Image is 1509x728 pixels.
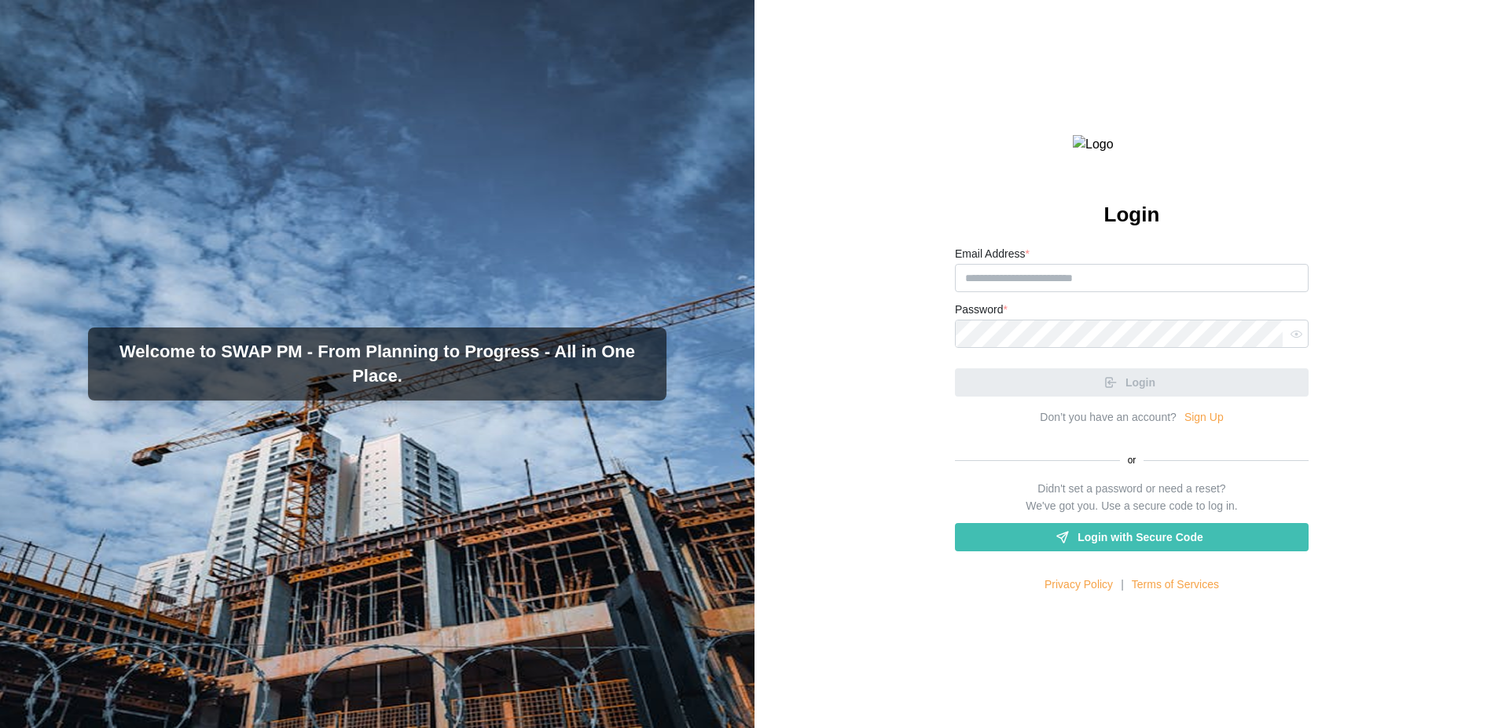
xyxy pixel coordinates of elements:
div: | [1121,576,1124,594]
a: Login with Secure Code [955,523,1309,551]
img: Logo [1073,135,1191,155]
h2: Login [1104,201,1160,229]
a: Sign Up [1184,409,1224,426]
div: Don’t you have an account? [1040,409,1177,426]
label: Password [955,302,1008,319]
div: Didn't set a password or need a reset? We've got you. Use a secure code to log in. [1026,481,1237,514]
div: or [955,453,1309,468]
label: Email Address [955,246,1030,263]
a: Privacy Policy [1045,576,1113,594]
span: Login with Secure Code [1078,524,1202,551]
h3: Welcome to SWAP PM - From Planning to Progress - All in One Place. [101,340,654,389]
a: Terms of Services [1132,576,1219,594]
